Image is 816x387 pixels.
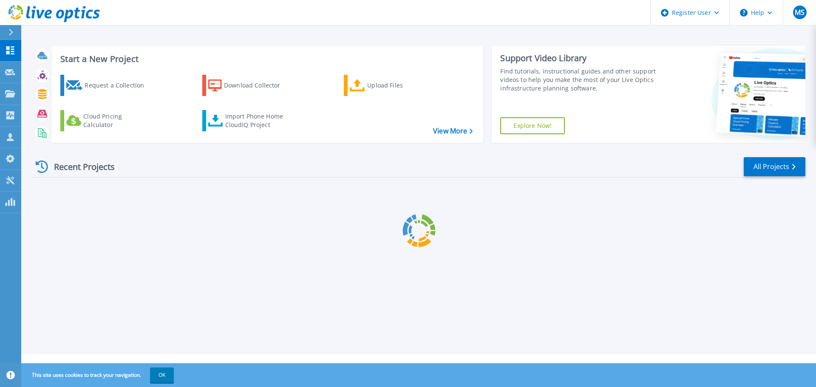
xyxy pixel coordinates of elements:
[83,112,151,129] div: Cloud Pricing Calculator
[344,75,439,96] a: Upload Files
[224,77,292,94] div: Download Collector
[60,75,155,96] a: Request a Collection
[33,156,126,177] div: Recent Projects
[500,53,660,64] div: Support Video Library
[795,9,805,16] span: MS
[85,77,153,94] div: Request a Collection
[367,77,435,94] div: Upload Files
[150,367,174,383] button: OK
[500,117,565,134] a: Explore Now!
[744,157,805,176] a: All Projects
[433,127,473,135] a: View More
[500,67,660,93] div: Find tutorials, instructional guides and other support videos to help you make the most of your L...
[225,112,292,129] div: Import Phone Home CloudIQ Project
[60,110,155,131] a: Cloud Pricing Calculator
[60,54,473,64] h3: Start a New Project
[23,367,174,383] span: This site uses cookies to track your navigation.
[202,75,297,96] a: Download Collector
